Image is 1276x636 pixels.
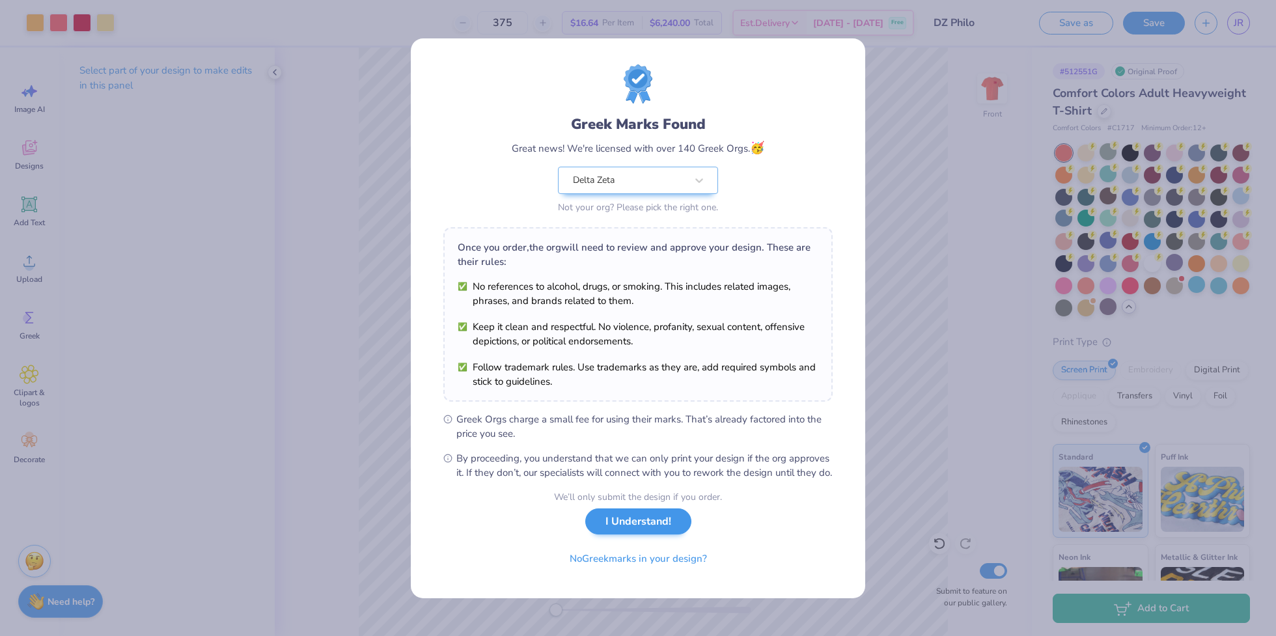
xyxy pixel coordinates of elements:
[558,200,718,214] div: Not your org? Please pick the right one.
[571,114,706,135] div: Greek Marks Found
[750,140,764,156] span: 🥳
[458,240,818,269] div: Once you order, the org will need to review and approve your design. These are their rules:
[554,490,722,504] div: We’ll only submit the design if you order.
[458,320,818,348] li: Keep it clean and respectful. No violence, profanity, sexual content, offensive depictions, or po...
[585,508,691,535] button: I Understand!
[458,279,818,308] li: No references to alcohol, drugs, or smoking. This includes related images, phrases, and brands re...
[512,139,764,157] div: Great news! We're licensed with over 140 Greek Orgs.
[456,412,833,441] span: Greek Orgs charge a small fee for using their marks. That’s already factored into the price you see.
[624,64,652,104] img: License badge
[456,451,833,480] span: By proceeding, you understand that we can only print your design if the org approves it. If they ...
[559,546,718,572] button: NoGreekmarks in your design?
[458,360,818,389] li: Follow trademark rules. Use trademarks as they are, add required symbols and stick to guidelines.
